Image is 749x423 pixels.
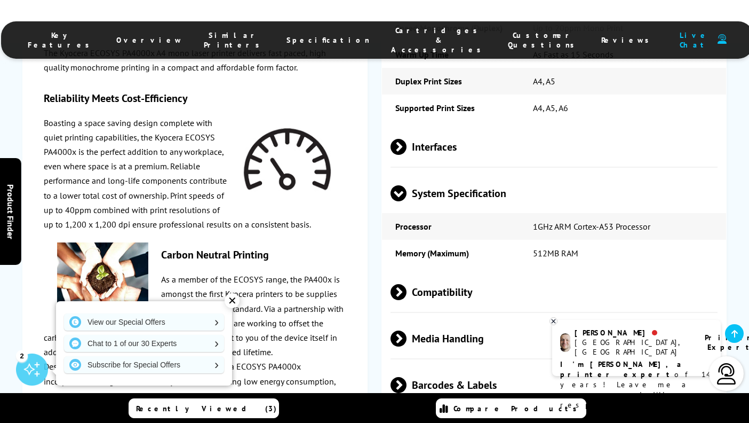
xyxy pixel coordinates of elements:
[520,95,726,121] td: A4, A5, A6
[601,35,655,45] span: Reviews
[44,248,346,262] h3: Carbon Neutral Printing
[382,95,520,121] td: Supported Print Sizes
[204,30,265,50] span: Similar Printers
[391,318,717,358] span: Media Handling
[44,359,346,418] p: Designed with the environment in mind, the Kyocera ECOSYS PA4000x incorporates a range of eco-fri...
[391,365,717,405] span: Barcodes & Labels
[391,272,717,312] span: Compatibility
[575,328,691,338] div: [PERSON_NAME]
[286,35,370,45] span: Specification
[391,26,487,54] span: Cartridges & Accessories
[382,68,520,95] td: Duplex Print Sizes
[560,359,713,410] p: of 14 years! Leave me a message and I'll respond ASAP
[64,356,224,373] a: Subscribe for Special Offers
[64,314,224,331] a: View our Special Offers
[136,404,277,413] span: Recently Viewed (3)
[64,335,224,352] a: Chat to 1 of our 30 Experts
[575,338,691,357] div: [GEOGRAPHIC_DATA], [GEOGRAPHIC_DATA]
[57,242,148,311] img: kyocera-pa4000-eco-friendly-180.jpg
[225,293,240,308] div: ✕
[242,126,333,192] img: kyocera-pa4000-engine-speed-180.jpg
[453,404,583,413] span: Compare Products
[44,115,346,232] p: Boasting a space saving design complete with quiet printing capabilities, the Kyocera ECOSYS PA40...
[116,35,182,45] span: Overview
[718,34,727,44] img: user-headset-duotone.svg
[28,30,95,50] span: Key Features
[436,398,586,418] a: Compare Products
[129,398,279,418] a: Recently Viewed (3)
[44,272,346,359] p: As a member of the ECOSYS range, the PA400x is amongst the first Kyocera printers to be supplies ...
[382,213,520,240] td: Processor
[391,173,717,213] span: System Specification
[5,184,16,239] span: Product Finder
[16,350,28,362] div: 2
[560,333,570,352] img: ashley-livechat.png
[382,240,520,267] td: Memory (Maximum)
[520,240,726,267] td: 512MB RAM
[44,91,346,105] h3: Reliability Meets Cost-Efficiency
[520,213,726,240] td: 1GHz ARM Cortex-A53 Processor
[391,127,717,167] span: Interfaces
[716,363,737,385] img: user-headset-light.svg
[520,68,726,95] td: A4, A5
[676,30,712,50] span: Live Chat
[560,359,684,379] b: I'm [PERSON_NAME], a printer expert
[508,30,580,50] span: Customer Questions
